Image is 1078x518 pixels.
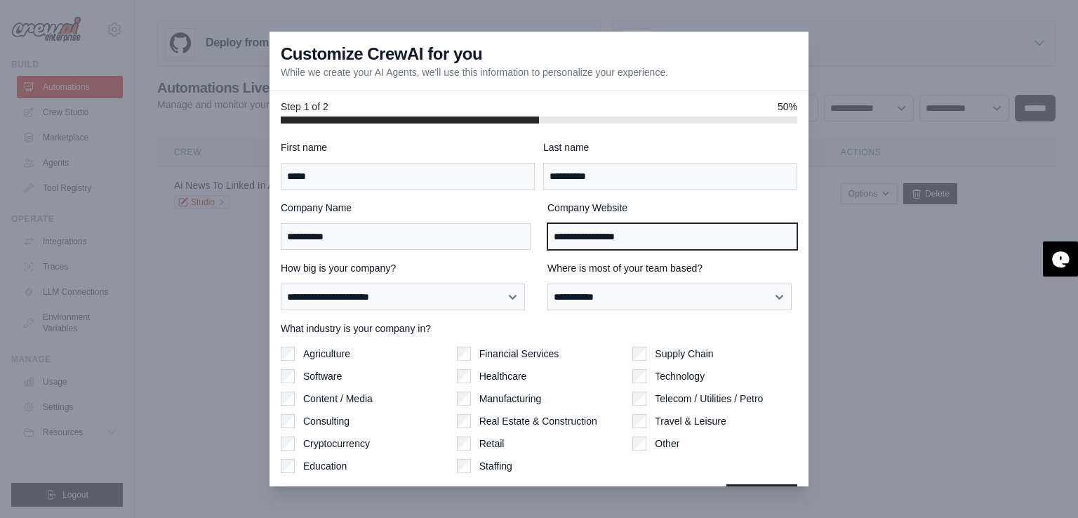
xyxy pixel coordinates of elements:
label: Healthcare [479,369,527,383]
iframe: Chat Widget [1008,451,1078,518]
label: Last name [543,140,797,154]
label: Content / Media [303,392,373,406]
label: Travel & Leisure [655,414,726,428]
label: Supply Chain [655,347,713,361]
label: Education [303,459,347,473]
label: Staffing [479,459,512,473]
span: Step 1 of 2 [281,100,328,114]
label: Software [303,369,342,383]
p: While we create your AI Agents, we'll use this information to personalize your experience. [281,65,668,79]
label: Retail [479,437,505,451]
label: Agriculture [303,347,350,361]
label: Company Website [547,201,797,215]
label: Technology [655,369,705,383]
label: Financial Services [479,347,559,361]
label: Company Name [281,201,531,215]
label: Manufacturing [479,392,542,406]
label: Consulting [303,414,350,428]
label: Cryptocurrency [303,437,370,451]
button: Next [726,484,797,515]
label: How big is your company? [281,261,531,275]
label: Real Estate & Construction [479,414,597,428]
label: First name [281,140,535,154]
label: Where is most of your team based? [547,261,797,275]
label: Other [655,437,679,451]
h3: Customize CrewAI for you [281,43,482,65]
label: Telecom / Utilities / Petro [655,392,763,406]
label: What industry is your company in? [281,321,797,336]
span: 50% [778,100,797,114]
